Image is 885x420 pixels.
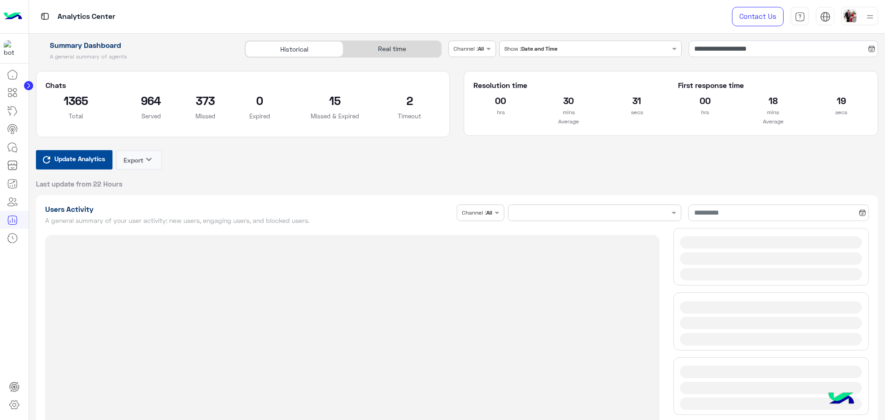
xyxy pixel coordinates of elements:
[36,41,235,50] h1: Summary Dashboard
[195,93,215,108] h2: 373
[791,7,809,26] a: tab
[58,11,115,23] p: Analytics Center
[229,93,290,108] h2: 0
[678,81,868,90] h5: First response time
[473,93,528,108] h2: 00
[473,81,664,90] h5: Resolution time
[542,108,596,117] p: mins
[610,93,664,108] h2: 31
[473,117,664,126] p: Average
[521,45,557,52] b: Date and Time
[36,150,112,169] button: Update Analytics
[379,111,441,121] p: Timeout
[304,111,366,121] p: Missed & Expired
[4,7,22,26] img: Logo
[120,93,182,108] h2: 964
[46,111,107,121] p: Total
[814,108,868,117] p: secs
[542,93,596,108] h2: 30
[304,93,366,108] h2: 15
[116,150,162,170] button: Exportkeyboard_arrow_down
[864,11,876,23] img: profile
[678,108,732,117] p: hrs
[610,108,664,117] p: secs
[36,179,123,188] span: Last update from 22 Hours
[732,7,784,26] a: Contact Us
[746,93,800,108] h2: 18
[143,154,154,165] i: keyboard_arrow_down
[39,11,51,22] img: tab
[195,111,215,121] p: Missed
[825,383,857,415] img: hulul-logo.png
[343,41,441,57] div: Real time
[844,9,856,22] img: userImage
[46,81,441,90] h5: Chats
[120,111,182,121] p: Served
[52,152,107,165] span: Update Analytics
[820,12,831,22] img: tab
[814,93,868,108] h2: 19
[478,45,484,52] b: All
[678,93,732,108] h2: 00
[245,41,343,57] div: Historical
[678,117,868,126] p: Average
[36,53,235,60] h5: A general summary of agents
[379,93,441,108] h2: 2
[746,108,800,117] p: mins
[4,40,20,57] img: 1403182699927242
[473,108,528,117] p: hrs
[795,12,805,22] img: tab
[46,93,107,108] h2: 1365
[229,111,290,121] p: Expired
